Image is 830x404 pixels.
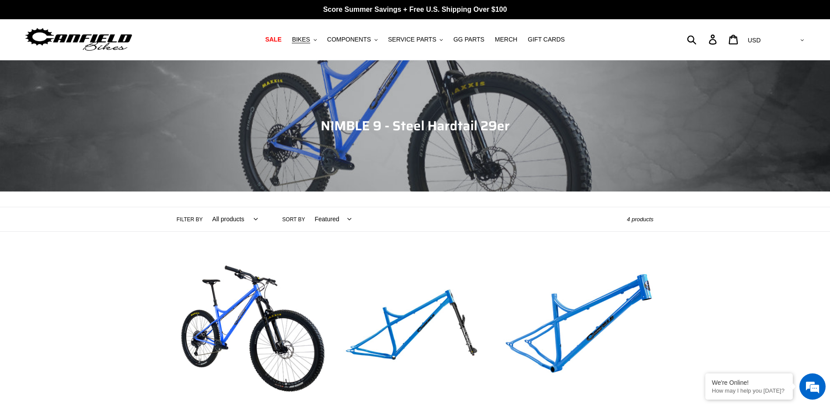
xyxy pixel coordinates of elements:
[321,115,510,136] span: NIMBLE 9 - Steel Hardtail 29er
[384,34,447,45] button: SERVICE PARTS
[490,34,522,45] a: MERCH
[388,36,436,43] span: SERVICE PARTS
[261,34,286,45] a: SALE
[449,34,489,45] a: GG PARTS
[692,30,714,49] input: Search
[323,34,382,45] button: COMPONENTS
[627,216,654,223] span: 4 products
[327,36,371,43] span: COMPONENTS
[292,36,310,43] span: BIKES
[287,34,321,45] button: BIKES
[528,36,565,43] span: GIFT CARDS
[282,216,305,223] label: Sort by
[177,216,203,223] label: Filter by
[712,387,786,394] p: How may I help you today?
[495,36,517,43] span: MERCH
[453,36,484,43] span: GG PARTS
[523,34,569,45] a: GIFT CARDS
[24,26,133,53] img: Canfield Bikes
[712,379,786,386] div: We're Online!
[265,36,281,43] span: SALE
